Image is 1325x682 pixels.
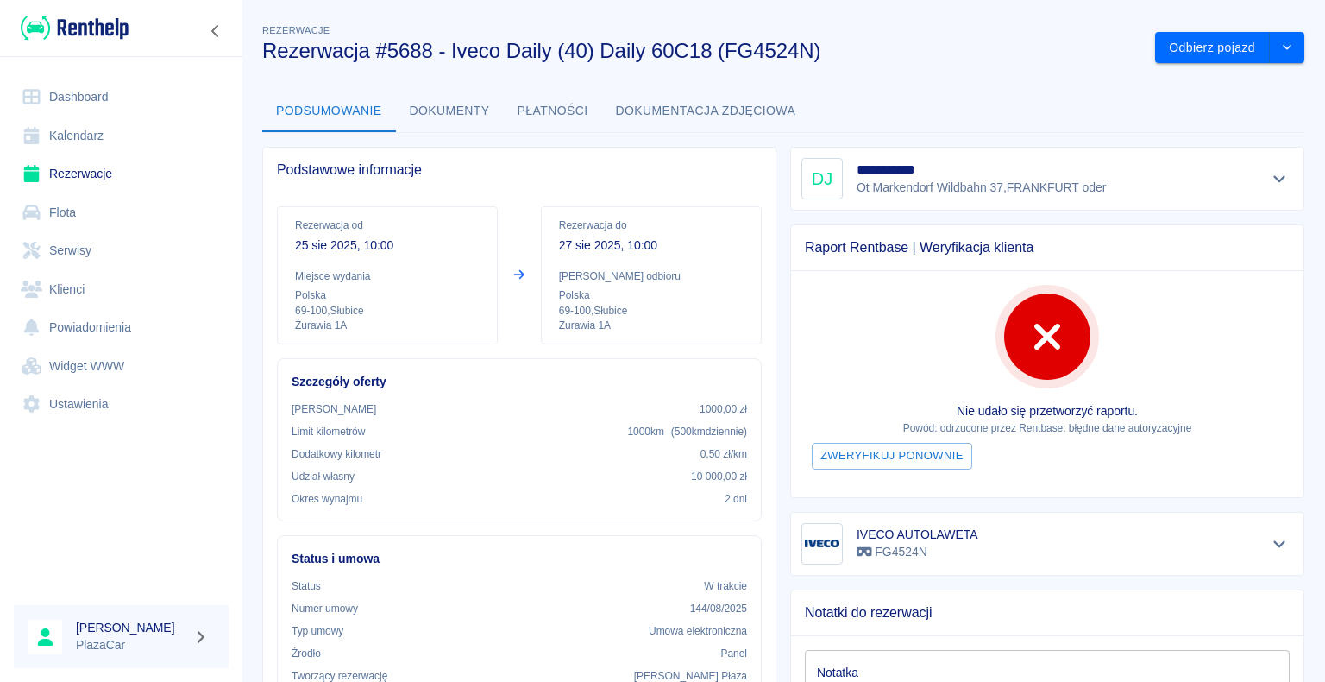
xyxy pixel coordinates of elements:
[1270,32,1304,64] button: drop-down
[295,303,480,319] p: 69-100 , Słubice
[14,270,229,309] a: Klienci
[721,646,748,661] p: Panel
[14,308,229,347] a: Powiadomienia
[801,158,843,199] div: DJ
[292,646,321,661] p: Żrodło
[292,373,747,391] h6: Szczegóły oferty
[857,543,978,561] p: FG4524N
[14,117,229,155] a: Kalendarz
[559,287,744,303] p: Polska
[277,161,762,179] span: Podstawowe informacje
[396,91,504,132] button: Dokumenty
[292,601,358,616] p: Numer umowy
[203,20,229,42] button: Zwiń nawigację
[292,401,376,417] p: [PERSON_NAME]
[292,623,343,639] p: Typ umowy
[295,287,480,303] p: Polska
[14,347,229,386] a: Widget WWW
[559,237,744,255] p: 27 sie 2025, 10:00
[292,424,365,439] p: Limit kilometrów
[295,319,480,333] p: Żurawia 1A
[627,424,747,439] p: 1000 km
[700,401,747,417] p: 1000,00 zł
[700,446,747,462] p: 0,50 zł /km
[649,623,747,639] p: Umowa elektroniczna
[14,385,229,424] a: Ustawienia
[559,303,744,319] p: 69-100 , Słubice
[559,218,744,233] p: Rezerwacja do
[262,91,396,132] button: Podsumowanie
[559,268,744,284] p: [PERSON_NAME] odbioru
[76,636,186,654] p: PlazaCar
[292,469,355,484] p: Udział własny
[295,237,480,255] p: 25 sie 2025, 10:00
[857,526,978,543] h6: IVECO AUTOLAWETA
[14,231,229,270] a: Serwisy
[805,402,1290,420] p: Nie udało się przetworzyć raportu.
[602,91,810,132] button: Dokumentacja zdjęciowa
[14,78,229,117] a: Dashboard
[262,25,330,35] span: Rezerwacje
[14,155,229,193] a: Rezerwacje
[1155,32,1270,64] button: Odbierz pojazd
[805,420,1290,436] p: Powód: odrzucone przez Rentbase: błędne dane autoryzacyjne
[812,443,972,470] button: Zweryfikuj ponownie
[805,527,839,561] img: Image
[292,550,747,568] h6: Status i umowa
[504,91,602,132] button: Płatności
[671,426,747,438] span: ( 500 km dziennie )
[725,491,747,507] p: 2 dni
[559,319,744,333] p: Żurawia 1A
[292,446,381,462] p: Dodatkowy kilometr
[292,491,362,507] p: Okres wynajmu
[1265,167,1294,191] button: Pokaż szczegóły
[76,619,186,636] h6: [PERSON_NAME]
[295,268,480,284] p: Miejsce wydania
[690,601,747,616] p: 144/08/2025
[292,578,321,594] p: Status
[21,14,129,42] img: Renthelp logo
[14,193,229,232] a: Flota
[1265,532,1294,556] button: Pokaż szczegóły
[704,578,747,594] p: W trakcie
[857,179,1106,197] p: Ot Markendorf Wildbahn 37 , FRANKFURT oder
[14,14,129,42] a: Renthelp logo
[805,239,1290,256] span: Raport Rentbase | Weryfikacja klienta
[295,218,480,233] p: Rezerwacja od
[262,39,1141,63] h3: Rezerwacja #5688 - Iveco Daily (40) Daily 60C18 (FG4524N)
[805,604,1290,622] span: Notatki do rezerwacji
[691,469,747,484] p: 10 000,00 zł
